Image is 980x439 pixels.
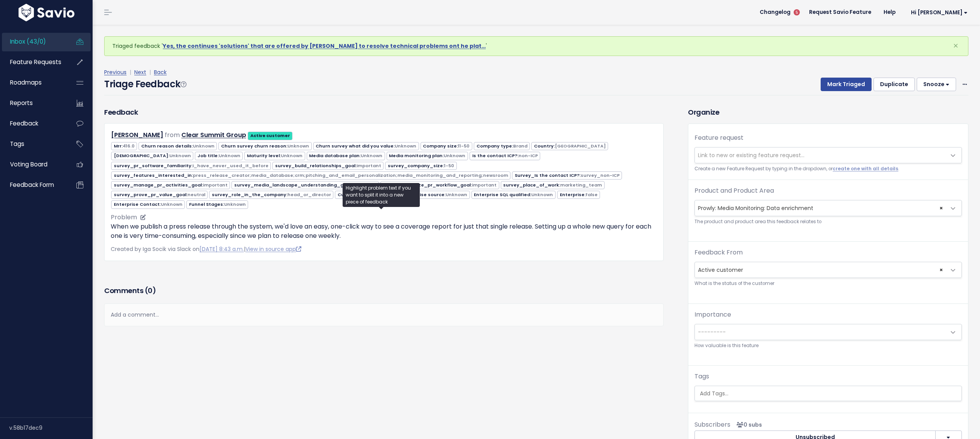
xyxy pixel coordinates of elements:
a: Request Savio Feature [803,7,877,18]
span: Mrr: [111,142,137,150]
span: Churn survey churn reason: [218,142,311,150]
h3: Comments ( ) [104,285,664,296]
span: Unknown [531,192,553,198]
span: Enterprise Contact: [111,200,185,208]
small: How valuable is this feature [694,342,962,350]
img: logo-white.9d6f32f41409.svg [17,4,76,21]
span: × [939,200,943,216]
span: Company type: [474,142,530,150]
span: survey_build_relationships_goal: [272,162,384,170]
a: Help [877,7,902,18]
a: View in source app [245,245,301,253]
span: [DEMOGRAPHIC_DATA]: [111,152,193,160]
span: Prowly: Media Monitoring: Data enrichment [695,200,946,216]
a: Feature Requests [2,53,64,71]
strong: Active customer [250,132,290,139]
span: Unknown [287,143,309,149]
span: Maturity level: [244,152,305,160]
span: Enterprise: [557,191,600,199]
button: Duplicate [874,78,915,92]
span: Country: [531,142,608,150]
span: Media database plan: [307,152,385,160]
span: Enterprise SQL qualified: [471,191,556,199]
a: Feedback form [2,176,64,194]
span: press_release_creator;media_database;crm;pitching_and_email_personalization;media_monitoring_and_... [193,172,508,178]
span: Unknown [446,192,467,198]
span: i_have_never_used_it_before [193,163,269,169]
div: Highlight problem text if you want to split it into a new piece of feedback [343,183,420,207]
span: survey_company_size: [385,162,456,170]
span: 11-50 [458,143,470,149]
span: Voting Board [10,160,47,168]
span: Funnel Stages: [186,200,248,208]
button: Close [945,37,966,55]
label: Importance [694,310,731,319]
label: Tags [694,372,709,381]
h3: Feedback [104,107,138,117]
span: false [586,192,598,198]
a: Hi [PERSON_NAME] [902,7,974,19]
span: head_or_director [287,192,331,198]
span: Feedback form [10,181,54,189]
a: Next [134,68,146,76]
span: survey_place_of_work: [501,181,605,189]
span: important [472,182,497,188]
span: Unknown [395,143,416,149]
span: Churn reason details: [139,142,217,150]
span: Subscribers [694,420,730,429]
span: Tags [10,140,24,148]
span: survey_media_landscape_understanding_goal: [231,181,379,189]
small: What is the status of the customer [694,280,962,288]
span: Problem [111,213,137,222]
div: Add a comment... [104,303,664,326]
span: Unknown [193,143,215,149]
span: Job title: [195,152,243,160]
div: v.58b17dec9 [9,418,93,438]
a: Tags [2,135,64,153]
span: Brand [513,143,527,149]
a: create one with all details [833,166,898,172]
span: marketing_team [560,182,602,188]
span: Churn survey what did you value: [313,142,419,150]
span: survey_features_interested_in: [111,171,510,180]
span: × [953,39,958,52]
input: Add Tags... [697,390,960,398]
span: Hi [PERSON_NAME] [911,10,968,15]
span: | [128,68,133,76]
span: neutral [188,192,205,198]
span: Roadmaps [10,78,42,86]
span: Customer status: [335,191,398,199]
a: Inbox (43/0) [2,33,64,51]
h4: Triage Feedback [104,77,186,91]
label: Feature request [694,133,743,142]
a: Yes, the continues 'solutions' that are offered by [PERSON_NAME] to resolve technical problems on... [163,42,486,50]
span: Created by Iga Socik via Slack on | [111,245,301,253]
span: Unknown [169,153,191,159]
span: Survey_Is the contact ICP?: [512,171,622,180]
span: 1-50 [444,163,454,169]
span: Prowly: Media Monitoring: Data enrichment [694,200,962,216]
span: survey_pr_software_familiarity: [111,162,271,170]
a: Voting Board [2,156,64,173]
span: Inbox (43/0) [10,37,46,46]
span: --------- [698,328,726,336]
span: survey_non-ICP [581,172,620,178]
span: Unknown [224,201,246,207]
div: Triaged feedback ' ' [104,36,968,56]
span: from [165,131,180,139]
span: <p><strong>Subscribers</strong><br><br> No subscribers yet<br> </p> [733,421,762,429]
span: | [148,68,152,76]
a: Clear Summit Group [181,131,246,139]
span: Reports [10,99,33,107]
span: important [357,163,381,169]
span: Unknown [161,201,182,207]
label: Product and Product Area [694,186,774,195]
span: Unknown [281,153,302,159]
a: [DATE] 8:43 a.m. [199,245,244,253]
span: 5 [794,9,800,15]
p: When we publish a press release through the system, we'd love an easy, one-click way to see a cov... [111,222,657,241]
span: Unknown [361,153,382,159]
span: Link to new or existing feature request... [698,151,804,159]
span: Company size: [421,142,472,150]
span: Enterprise source: [400,191,470,199]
